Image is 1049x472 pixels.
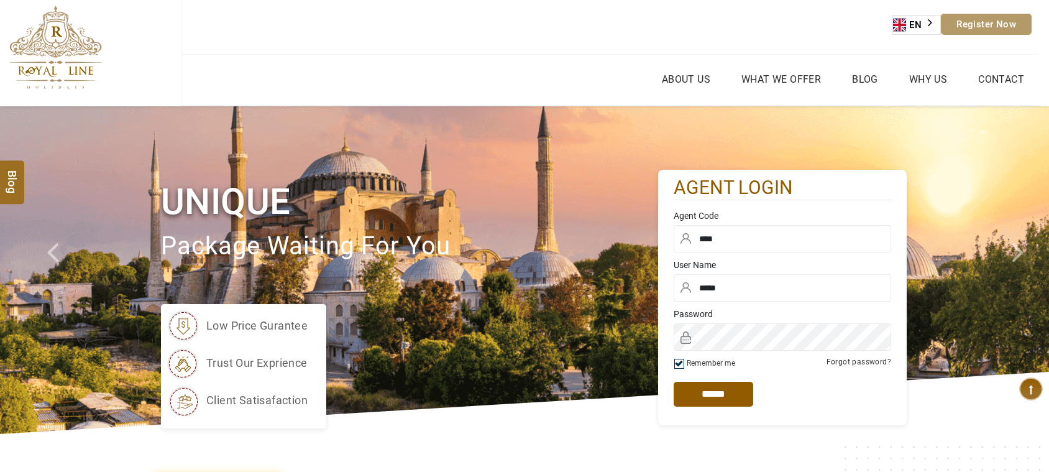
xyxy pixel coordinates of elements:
[975,70,1027,88] a: Contact
[32,106,84,435] a: Check next prev
[849,70,881,88] a: Blog
[9,6,102,90] img: The Royal Line Holidays
[4,170,21,181] span: Blog
[674,210,891,222] label: Agent Code
[687,359,735,368] label: Remember me
[738,70,824,88] a: What we Offer
[827,358,891,366] a: Forgot password?
[906,70,950,88] a: Why Us
[674,308,891,320] label: Password
[674,259,891,271] label: User Name
[167,385,308,416] li: client satisafaction
[161,178,658,225] h1: Unique
[893,16,940,34] a: EN
[659,70,713,88] a: About Us
[674,176,891,200] h2: agent login
[892,15,941,35] aside: Language selected: English
[161,226,658,267] p: package waiting for you
[167,348,308,379] li: trust our exprience
[892,15,941,35] div: Language
[997,106,1049,435] a: Check next image
[941,14,1032,35] a: Register Now
[167,310,308,341] li: low price gurantee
